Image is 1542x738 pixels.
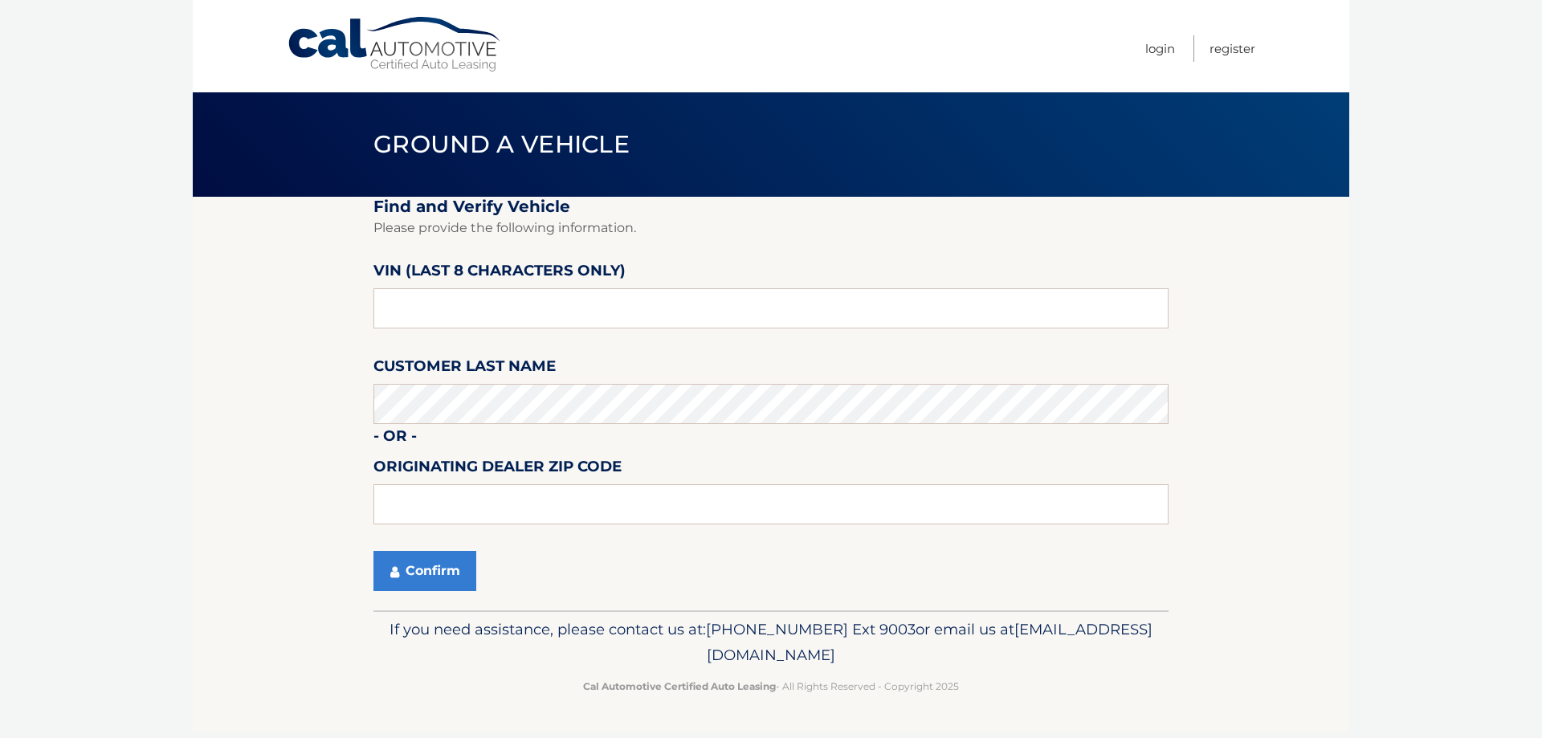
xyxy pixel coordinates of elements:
[373,197,1169,217] h2: Find and Verify Vehicle
[373,129,630,159] span: Ground a Vehicle
[583,680,776,692] strong: Cal Automotive Certified Auto Leasing
[706,620,916,638] span: [PHONE_NUMBER] Ext 9003
[1145,35,1175,62] a: Login
[373,424,417,454] label: - or -
[373,217,1169,239] p: Please provide the following information.
[384,617,1158,668] p: If you need assistance, please contact us at: or email us at
[1210,35,1255,62] a: Register
[373,551,476,591] button: Confirm
[373,455,622,484] label: Originating Dealer Zip Code
[287,16,504,73] a: Cal Automotive
[373,259,626,288] label: VIN (last 8 characters only)
[373,354,556,384] label: Customer Last Name
[384,678,1158,695] p: - All Rights Reserved - Copyright 2025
